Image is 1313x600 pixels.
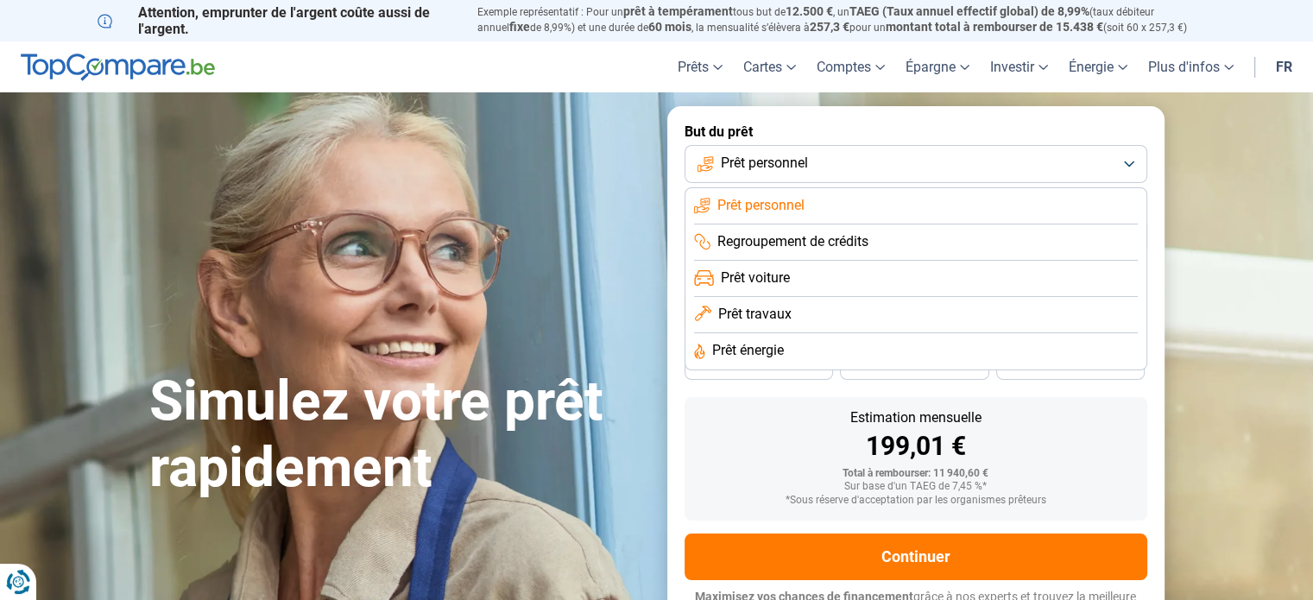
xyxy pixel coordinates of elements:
[698,411,1133,425] div: Estimation mensuelle
[509,20,530,34] span: fixe
[718,305,792,324] span: Prêt travaux
[717,232,868,251] span: Regroupement de crédits
[721,268,790,287] span: Prêt voiture
[810,20,849,34] span: 257,3 €
[733,41,806,92] a: Cartes
[623,4,733,18] span: prêt à tempérament
[685,145,1147,183] button: Prêt personnel
[685,123,1147,140] label: But du prêt
[740,362,778,372] span: 36 mois
[98,4,457,37] p: Attention, emprunter de l'argent coûte aussi de l'argent.
[698,433,1133,459] div: 199,01 €
[806,41,895,92] a: Comptes
[1051,362,1089,372] span: 24 mois
[717,196,805,215] span: Prêt personnel
[712,341,784,360] span: Prêt énergie
[698,495,1133,507] div: *Sous réserve d'acceptation par les organismes prêteurs
[886,20,1103,34] span: montant total à rembourser de 15.438 €
[1266,41,1303,92] a: fr
[721,154,808,173] span: Prêt personnel
[1138,41,1244,92] a: Plus d'infos
[477,4,1216,35] p: Exemple représentatif : Pour un tous but de , un (taux débiteur annuel de 8,99%) et une durée de ...
[1058,41,1138,92] a: Énergie
[698,468,1133,480] div: Total à rembourser: 11 940,60 €
[895,362,933,372] span: 30 mois
[980,41,1058,92] a: Investir
[895,41,980,92] a: Épargne
[149,369,647,502] h1: Simulez votre prêt rapidement
[21,54,215,81] img: TopCompare
[648,20,691,34] span: 60 mois
[667,41,733,92] a: Prêts
[849,4,1089,18] span: TAEG (Taux annuel effectif global) de 8,99%
[685,534,1147,580] button: Continuer
[698,481,1133,493] div: Sur base d'un TAEG de 7,45 %*
[786,4,833,18] span: 12.500 €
